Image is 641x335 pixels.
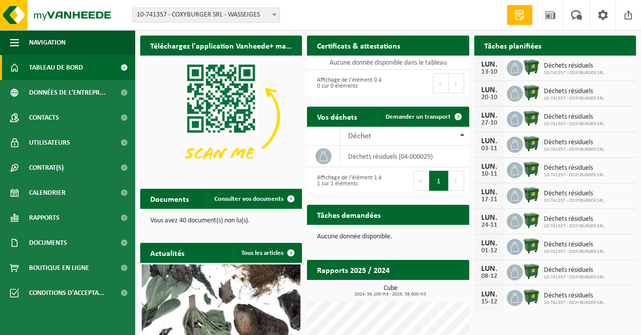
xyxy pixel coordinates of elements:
[479,247,499,254] div: 01-12
[429,171,449,191] button: 1
[307,260,400,279] h2: Rapports 2025 / 2024
[523,84,540,101] img: WB-1100-HPE-GN-01
[140,56,302,177] img: Download de VHEPlus App
[341,146,469,167] td: déchets résiduels (04-000029)
[214,196,283,202] span: Consulter vos documents
[29,130,70,155] span: Utilisateurs
[523,161,540,178] img: WB-1100-HPE-GN-01
[544,300,604,306] span: 10-741357 - COXYBURGER SRL
[544,121,604,127] span: 10-741357 - COXYBURGER SRL
[544,223,604,229] span: 10-741357 - COXYBURGER SRL
[544,113,604,121] span: Déchets résiduels
[544,249,604,255] span: 10-741357 - COXYBURGER SRL
[544,172,604,178] span: 10-741357 - COXYBURGER SRL
[29,30,66,55] span: Navigation
[29,55,83,80] span: Tableau de bord
[307,56,469,70] td: Aucune donnée disponible dans le tableau
[479,163,499,171] div: LUN.
[523,237,540,254] img: WB-1100-HPE-GN-01
[479,94,499,101] div: 20-10
[479,188,499,196] div: LUN.
[29,80,106,105] span: Données de l'entrepr...
[449,171,464,191] button: Next
[544,292,604,300] span: Déchets résiduels
[544,147,604,153] span: 10-741357 - COXYBURGER SRL
[479,112,499,120] div: LUN.
[29,255,89,280] span: Boutique en ligne
[479,86,499,94] div: LUN.
[29,180,66,205] span: Calendrier
[29,280,105,305] span: Conditions d'accepta...
[479,196,499,203] div: 17-11
[206,189,301,209] a: Consulter vos documents
[544,96,604,102] span: 10-741357 - COXYBURGER SRL
[140,36,302,55] h2: Téléchargez l'application Vanheede+ maintenant!
[133,8,279,22] span: 10-741357 - COXYBURGER SRL - WASSEIGES
[479,137,499,145] div: LUN.
[474,36,551,55] h2: Tâches planifiées
[348,132,371,140] span: Déchet
[544,164,604,172] span: Déchets résiduels
[386,114,451,120] span: Demander un transport
[479,239,499,247] div: LUN.
[140,243,194,262] h2: Actualités
[312,72,383,94] div: Affichage de l'élément 0 à 0 sur 0 éléments
[523,186,540,203] img: WB-1100-HPE-GN-01
[479,171,499,178] div: 10-11
[479,69,499,76] div: 13-10
[523,212,540,229] img: WB-1100-HPE-GN-01
[479,145,499,152] div: 03-11
[132,8,280,23] span: 10-741357 - COXYBURGER SRL - WASSEIGES
[29,230,67,255] span: Documents
[307,36,410,55] h2: Certificats & attestations
[523,110,540,127] img: WB-1100-HPE-GN-01
[312,170,383,192] div: Affichage de l'élément 1 à 1 sur 1 éléments
[29,105,59,130] span: Contacts
[544,139,604,147] span: Déchets résiduels
[523,288,540,305] img: WB-1100-HPE-GN-01
[544,274,604,280] span: 10-741357 - COXYBURGER SRL
[312,292,469,297] span: 2024: 56,100 m3 - 2025: 39,600 m3
[544,215,604,223] span: Déchets résiduels
[544,70,604,76] span: 10-741357 - COXYBURGER SRL
[544,88,604,96] span: Déchets résiduels
[29,155,64,180] span: Contrat(s)
[382,279,468,299] a: Consulter les rapports
[479,222,499,229] div: 24-11
[317,233,459,240] p: Aucune donnée disponible.
[523,59,540,76] img: WB-1100-HPE-GN-01
[544,198,604,204] span: 10-741357 - COXYBURGER SRL
[479,290,499,298] div: LUN.
[307,107,367,126] h2: Vos déchets
[479,61,499,69] div: LUN.
[479,265,499,273] div: LUN.
[307,205,391,224] h2: Tâches demandées
[479,120,499,127] div: 27-10
[544,190,604,198] span: Déchets résiduels
[479,214,499,222] div: LUN.
[479,273,499,280] div: 08-12
[413,171,429,191] button: Previous
[523,263,540,280] img: WB-1100-HPE-GN-01
[150,217,292,224] p: Vous avez 40 document(s) non lu(s).
[378,107,468,127] a: Demander un transport
[433,73,449,93] button: Previous
[523,135,540,152] img: WB-1100-HPE-GN-01
[544,241,604,249] span: Déchets résiduels
[140,189,199,208] h2: Documents
[233,243,301,263] a: Tous les articles
[449,73,464,93] button: Next
[312,285,469,297] h3: Cube
[29,205,60,230] span: Rapports
[479,298,499,305] div: 15-12
[544,266,604,274] span: Déchets résiduels
[544,62,604,70] span: Déchets résiduels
